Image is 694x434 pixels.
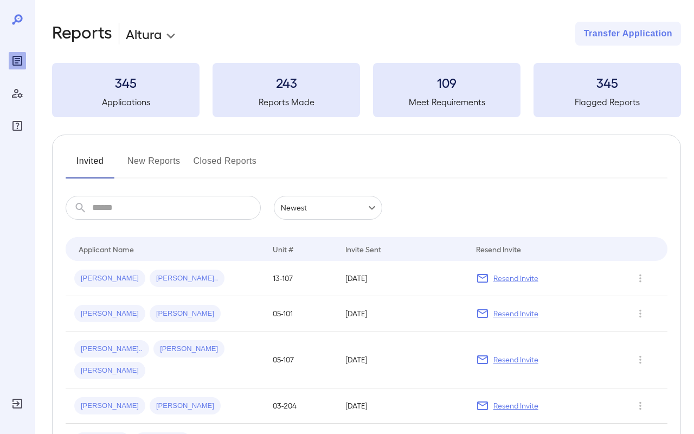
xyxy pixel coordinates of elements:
p: Resend Invite [493,308,538,319]
button: Row Actions [632,351,649,368]
span: [PERSON_NAME] [74,273,145,284]
h5: Meet Requirements [373,95,520,108]
td: [DATE] [337,388,467,424]
h3: 109 [373,74,520,91]
p: Resend Invite [493,354,538,365]
td: [DATE] [337,261,467,296]
h3: 345 [534,74,681,91]
button: New Reports [127,152,181,178]
div: Unit # [273,242,293,256]
h5: Flagged Reports [534,95,681,108]
button: Closed Reports [194,152,257,178]
div: Applicant Name [79,242,134,256]
div: Log Out [9,395,26,412]
td: [DATE] [337,296,467,331]
h2: Reports [52,22,112,46]
button: Invited [66,152,114,178]
p: Altura [126,25,162,42]
p: Resend Invite [493,273,538,284]
td: 13-107 [264,261,337,296]
p: Resend Invite [493,400,538,411]
h5: Applications [52,95,200,108]
td: 03-204 [264,388,337,424]
button: Row Actions [632,305,649,322]
summary: 345Applications243Reports Made109Meet Requirements345Flagged Reports [52,63,681,117]
button: Row Actions [632,270,649,287]
div: Invite Sent [345,242,381,256]
span: [PERSON_NAME].. [150,273,224,284]
div: Reports [9,52,26,69]
span: [PERSON_NAME] [150,401,221,411]
td: [DATE] [337,331,467,388]
td: 05-107 [264,331,337,388]
td: 05-101 [264,296,337,331]
span: [PERSON_NAME] [150,309,221,319]
span: [PERSON_NAME] [74,401,145,411]
div: Newest [274,196,382,220]
div: FAQ [9,117,26,135]
span: [PERSON_NAME].. [74,344,149,354]
button: Row Actions [632,397,649,414]
span: [PERSON_NAME] [74,309,145,319]
h3: 243 [213,74,360,91]
span: [PERSON_NAME] [74,366,145,376]
span: [PERSON_NAME] [153,344,224,354]
button: Transfer Application [575,22,681,46]
h5: Reports Made [213,95,360,108]
h3: 345 [52,74,200,91]
div: Manage Users [9,85,26,102]
div: Resend Invite [476,242,521,256]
